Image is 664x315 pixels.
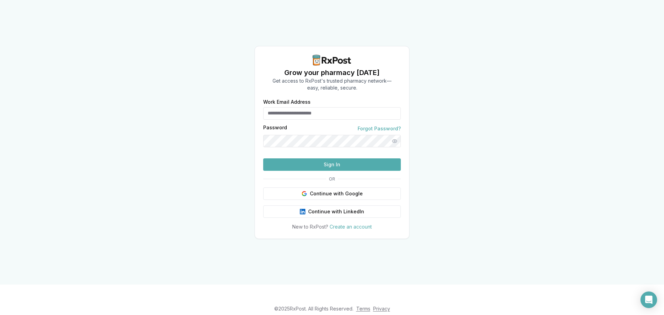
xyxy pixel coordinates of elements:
button: Sign In [263,158,401,171]
a: Privacy [373,306,390,312]
a: Create an account [330,224,372,230]
button: Continue with LinkedIn [263,205,401,218]
span: New to RxPost? [292,224,328,230]
label: Password [263,125,287,132]
span: OR [326,176,338,182]
a: Terms [356,306,370,312]
img: Google [302,191,307,196]
h1: Grow your pharmacy [DATE] [273,68,391,77]
img: RxPost Logo [310,55,354,66]
div: Open Intercom Messenger [640,291,657,308]
a: Forgot Password? [358,125,401,132]
label: Work Email Address [263,100,401,104]
img: LinkedIn [300,209,305,214]
button: Show password [388,135,401,147]
button: Continue with Google [263,187,401,200]
p: Get access to RxPost's trusted pharmacy network— easy, reliable, secure. [273,77,391,91]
